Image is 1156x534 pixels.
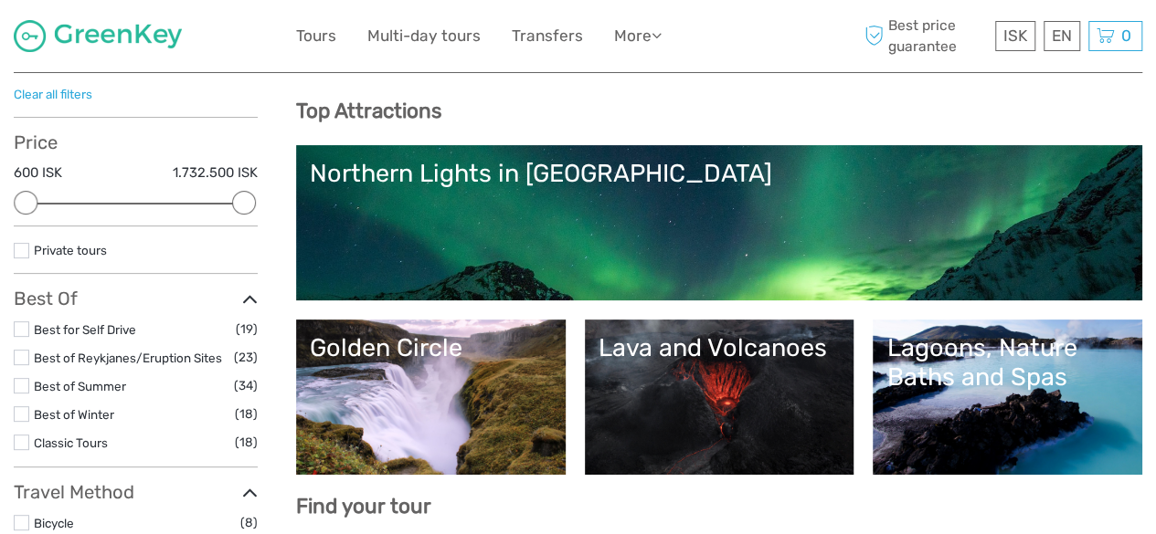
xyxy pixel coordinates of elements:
[860,16,991,56] span: Best price guarantee
[310,333,552,461] a: Golden Circle
[234,347,258,368] span: (23)
[34,243,107,257] a: Private tours
[236,319,258,340] span: (19)
[234,375,258,396] span: (34)
[310,333,552,362] div: Golden Circle
[240,512,258,533] span: (8)
[614,23,662,49] a: More
[235,403,258,424] span: (18)
[886,333,1129,393] div: Lagoons, Nature Baths and Spas
[1003,26,1027,45] span: ISK
[14,131,258,153] h3: Price
[599,333,841,461] a: Lava and Volcanoes
[599,333,841,362] div: Lava and Volcanoes
[512,23,583,49] a: Transfers
[235,432,258,453] span: (18)
[310,159,1129,188] div: Northern Lights in [GEOGRAPHIC_DATA]
[310,159,1129,287] a: Northern Lights in [GEOGRAPHIC_DATA]
[34,379,126,393] a: Best of Summer
[34,435,108,450] a: Classic Tours
[296,494,431,518] b: Find your tour
[14,163,62,183] label: 600 ISK
[14,481,258,503] h3: Travel Method
[34,407,114,422] a: Best of Winter
[14,288,258,309] h3: Best Of
[34,351,222,365] a: Best of Reykjanes/Eruption Sites
[173,163,258,183] label: 1.732.500 ISK
[1044,21,1080,51] div: EN
[210,28,232,50] button: Open LiveChat chat widget
[367,23,481,49] a: Multi-day tours
[296,23,336,49] a: Tours
[1119,26,1134,45] span: 0
[296,99,441,123] b: Top Attractions
[14,20,182,52] img: 1287-122375c5-1c4a-481d-9f75-0ef7bf1191bb_logo_small.jpg
[34,322,136,337] a: Best for Self Drive
[886,333,1129,461] a: Lagoons, Nature Baths and Spas
[26,32,207,47] p: We're away right now. Please check back later!
[14,87,92,101] a: Clear all filters
[34,516,74,530] a: Bicycle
